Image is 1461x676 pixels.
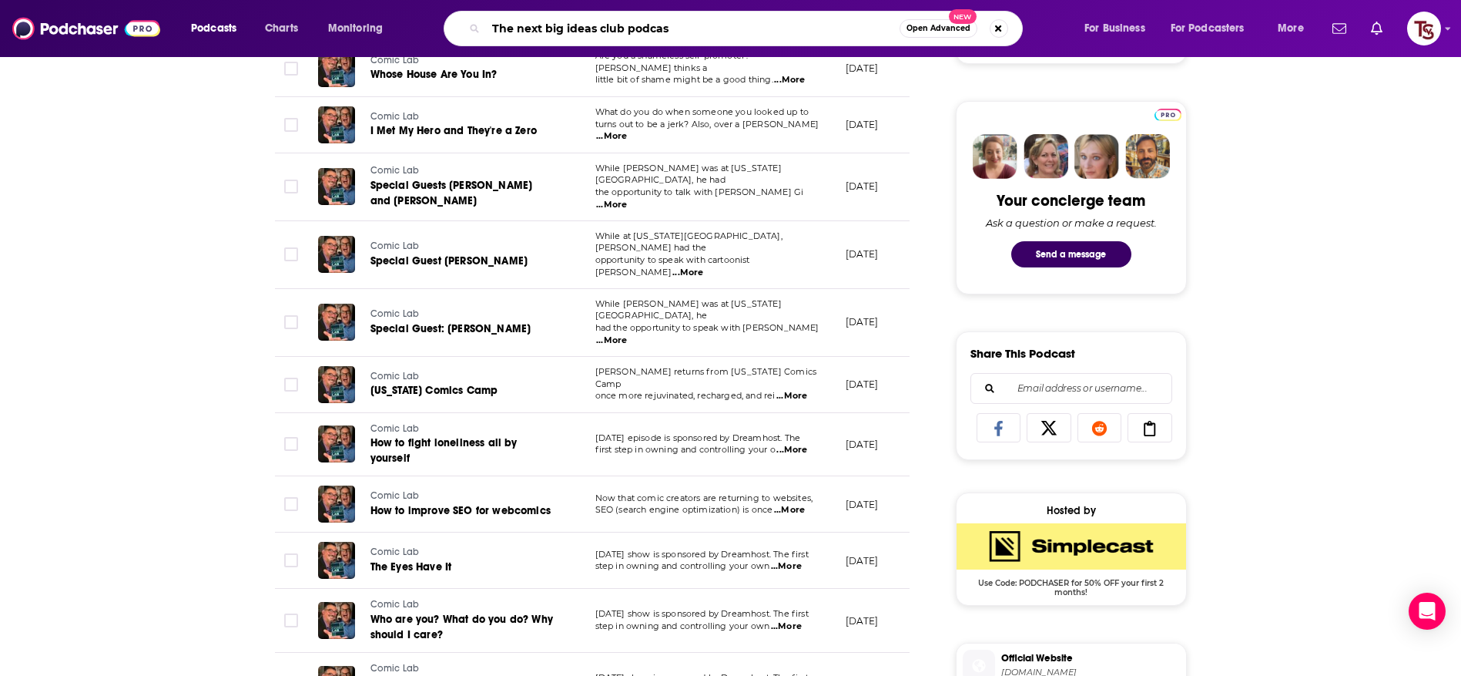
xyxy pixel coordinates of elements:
[595,50,750,73] span: Are you a shameless self-promoter? [PERSON_NAME] thinks a
[284,497,298,511] span: Toggle select row
[317,16,403,41] button: open menu
[1365,15,1389,42] a: Show notifications dropdown
[1074,16,1164,41] button: open menu
[370,598,555,612] a: Comic Lab
[370,504,551,517] span: How to improve SEO for webcomics
[595,608,809,619] span: [DATE] show is sponsored by Dreamhost. The first
[595,390,776,401] span: once more rejuvinated, recharged, and rei
[370,371,420,382] span: Comic Lab
[595,74,773,85] span: little bit of shame might be a good thing.
[1154,106,1181,121] a: Pro website
[595,560,770,571] span: step in owning and controlling your own
[370,384,498,397] span: [US_STATE] Comics Camp
[370,560,452,573] span: The Eyes Have It
[370,547,420,557] span: Comic Lab
[255,16,307,41] a: Charts
[595,322,819,333] span: had the opportunity to speak with [PERSON_NAME]
[596,130,627,143] span: ...More
[595,106,809,117] span: What do you do when someone you looked up to
[370,123,554,139] a: I Met My Hero and They're a Zero
[370,178,555,209] a: Special Guests [PERSON_NAME] and [PERSON_NAME]
[846,498,879,511] p: [DATE]
[1024,134,1068,179] img: Barbara Profile
[957,523,1186,596] a: SimpleCast Deal: Use Code: PODCHASER for 50% OFF your first 2 months!
[672,267,703,279] span: ...More
[1125,134,1170,179] img: Jon Profile
[771,621,802,633] span: ...More
[370,111,420,122] span: Comic Lab
[191,18,236,39] span: Podcasts
[983,374,1159,403] input: Email address or username...
[370,383,554,399] a: [US_STATE] Comics Camp
[370,165,420,176] span: Comic Lab
[370,612,555,643] a: Who are you? What do you do? Why should I care?
[284,553,298,567] span: Toggle select row
[774,504,805,516] span: ...More
[370,254,554,269] a: Special Guest [PERSON_NAME]
[370,663,420,674] span: Comic Lab
[776,444,807,456] span: ...More
[846,438,879,451] p: [DATE]
[1128,413,1172,442] a: Copy Link
[1326,15,1352,42] a: Show notifications dropdown
[957,570,1186,597] span: Use Code: PODCHASER for 50% OFF your first 2 months!
[900,19,977,38] button: Open AdvancedNew
[370,308,554,321] a: Comic Lab
[1407,12,1441,45] span: Logged in as TvSMediaGroup
[370,613,553,641] span: Who are you? What do you do? Why should I care?
[846,62,879,75] p: [DATE]
[595,254,750,277] span: opportunity to speak with cartoonist [PERSON_NAME]
[1407,12,1441,45] img: User Profile
[957,523,1186,570] img: SimpleCast Deal: Use Code: PODCHASER for 50% OFF your first 2 months!
[370,560,554,575] a: The Eyes Have It
[370,240,554,254] a: Comic Lab
[284,180,298,193] span: Toggle select row
[370,240,420,251] span: Comic Lab
[265,18,298,39] span: Charts
[370,370,554,384] a: Comic Lab
[370,546,554,560] a: Comic Lab
[595,298,782,321] span: While [PERSON_NAME] was at [US_STATE][GEOGRAPHIC_DATA], he
[284,437,298,451] span: Toggle select row
[973,134,1017,179] img: Sydney Profile
[370,308,420,319] span: Comic Lab
[370,436,555,466] a: How to fight loneliness all by yourself
[370,254,528,267] span: Special Guest [PERSON_NAME]
[595,187,804,197] span: the opportunity to talk with [PERSON_NAME] Gi
[180,16,256,41] button: open menu
[595,493,813,503] span: Now that comic creators are returning to websites,
[957,504,1186,517] div: Hosted by
[370,179,533,207] span: Special Guests [PERSON_NAME] and [PERSON_NAME]
[776,390,807,402] span: ...More
[970,346,1075,361] h3: Share This Podcast
[986,217,1157,229] div: Ask a question or make a request.
[1409,593,1446,630] div: Open Intercom Messenger
[771,560,802,573] span: ...More
[284,378,298,392] span: Toggle select row
[846,614,879,627] p: [DATE]
[370,68,498,81] span: Whose House Are You In?
[284,315,298,329] span: Toggle select row
[370,164,555,178] a: Comic Lab
[370,422,555,436] a: Comic Lab
[595,504,773,515] span: SEO (search engine optimization) is once
[12,14,160,43] img: Podchaser - Follow, Share and Rate Podcasts
[370,54,554,68] a: Comic Lab
[370,423,420,434] span: Comic Lab
[846,554,879,567] p: [DATE]
[846,180,879,193] p: [DATE]
[370,124,537,137] span: I Met My Hero and They're a Zero
[284,62,298,76] span: Toggle select row
[370,662,555,676] a: Comic Lab
[949,9,977,24] span: New
[284,118,298,132] span: Toggle select row
[1171,18,1245,39] span: For Podcasters
[486,16,900,41] input: Search podcasts, credits, & more...
[1001,651,1180,665] span: Official Website
[1267,16,1323,41] button: open menu
[846,315,879,328] p: [DATE]
[284,614,298,627] span: Toggle select row
[1407,12,1441,45] button: Show profile menu
[846,378,879,391] p: [DATE]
